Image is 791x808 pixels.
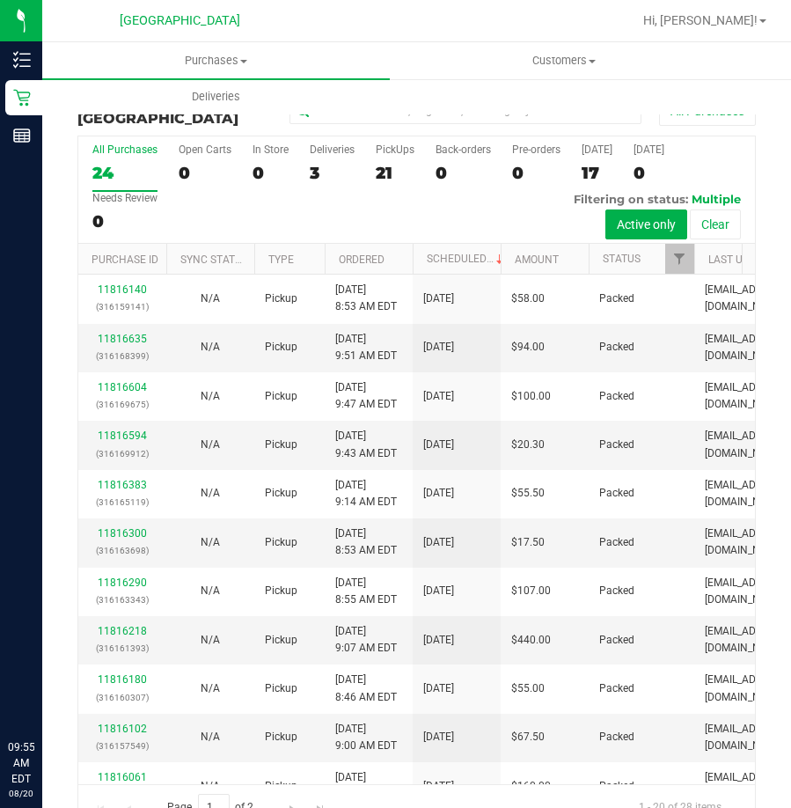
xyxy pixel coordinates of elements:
[423,290,454,307] span: [DATE]
[201,731,220,743] span: Not Applicable
[511,388,551,405] span: $100.00
[265,290,297,307] span: Pickup
[179,163,231,183] div: 0
[423,729,454,746] span: [DATE]
[98,625,147,637] a: 11816218
[512,163,560,183] div: 0
[92,211,157,231] div: 0
[335,331,397,364] span: [DATE] 9:51 AM EDT
[265,632,297,649] span: Pickup
[201,292,220,305] span: Not Applicable
[603,253,641,265] a: Status
[574,192,688,206] span: Filtering on status:
[265,534,297,551] span: Pickup
[515,253,559,266] a: Amount
[335,379,397,413] span: [DATE] 9:47 AM EDT
[98,430,147,442] a: 11816594
[582,143,612,156] div: [DATE]
[120,13,240,28] span: [GEOGRAPHIC_DATA]
[13,89,31,107] inline-svg: Retail
[77,110,238,127] span: [GEOGRAPHIC_DATA]
[201,682,220,694] span: Not Applicable
[201,778,220,795] button: N/A
[265,778,297,795] span: Pickup
[423,680,454,697] span: [DATE]
[98,577,147,589] a: 11816290
[665,244,694,274] a: Filter
[599,388,634,405] span: Packed
[265,583,297,599] span: Pickup
[423,778,454,795] span: [DATE]
[89,348,156,364] p: (316168399)
[201,780,220,792] span: Not Applicable
[335,428,397,461] span: [DATE] 9:43 AM EDT
[42,42,390,79] a: Purchases
[436,163,491,183] div: 0
[599,437,634,453] span: Packed
[8,739,34,787] p: 09:55 AM EDT
[201,534,220,551] button: N/A
[89,640,156,657] p: (316161393)
[89,494,156,511] p: (316165119)
[253,143,289,156] div: In Store
[201,341,220,353] span: Not Applicable
[335,769,397,803] span: [DATE] 8:47 AM EDT
[42,78,390,115] a: Deliveries
[511,778,551,795] span: $160.00
[310,143,355,156] div: Deliveries
[8,787,34,800] p: 08/20
[423,437,454,453] span: [DATE]
[634,143,664,156] div: [DATE]
[201,437,220,453] button: N/A
[89,591,156,608] p: (316163343)
[18,667,70,720] iframe: Resource center
[423,388,454,405] span: [DATE]
[89,396,156,413] p: (316169675)
[423,339,454,356] span: [DATE]
[201,632,220,649] button: N/A
[89,445,156,462] p: (316169912)
[92,143,157,156] div: All Purchases
[511,290,545,307] span: $58.00
[92,192,157,204] div: Needs Review
[599,290,634,307] span: Packed
[89,689,156,706] p: (316160307)
[201,339,220,356] button: N/A
[13,51,31,69] inline-svg: Inventory
[605,209,687,239] button: Active only
[643,13,758,27] span: Hi, [PERSON_NAME]!
[89,298,156,315] p: (316159141)
[599,680,634,697] span: Packed
[376,163,414,183] div: 21
[599,534,634,551] span: Packed
[335,575,397,608] span: [DATE] 8:55 AM EDT
[339,253,385,266] a: Ordered
[390,42,737,79] a: Customers
[92,253,158,266] a: Purchase ID
[201,583,220,599] button: N/A
[201,485,220,502] button: N/A
[423,534,454,551] span: [DATE]
[634,163,664,183] div: 0
[265,339,297,356] span: Pickup
[335,282,397,315] span: [DATE] 8:53 AM EDT
[98,723,147,735] a: 11816102
[201,729,220,746] button: N/A
[201,290,220,307] button: N/A
[690,209,741,239] button: Clear
[42,53,390,69] span: Purchases
[599,583,634,599] span: Packed
[511,632,551,649] span: $440.00
[423,583,454,599] span: [DATE]
[265,437,297,453] span: Pickup
[92,163,157,183] div: 24
[511,339,545,356] span: $94.00
[201,487,220,499] span: Not Applicable
[436,143,491,156] div: Back-orders
[599,729,634,746] span: Packed
[13,127,31,144] inline-svg: Reports
[582,163,612,183] div: 17
[98,673,147,686] a: 11816180
[692,192,741,206] span: Multiple
[511,534,545,551] span: $17.50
